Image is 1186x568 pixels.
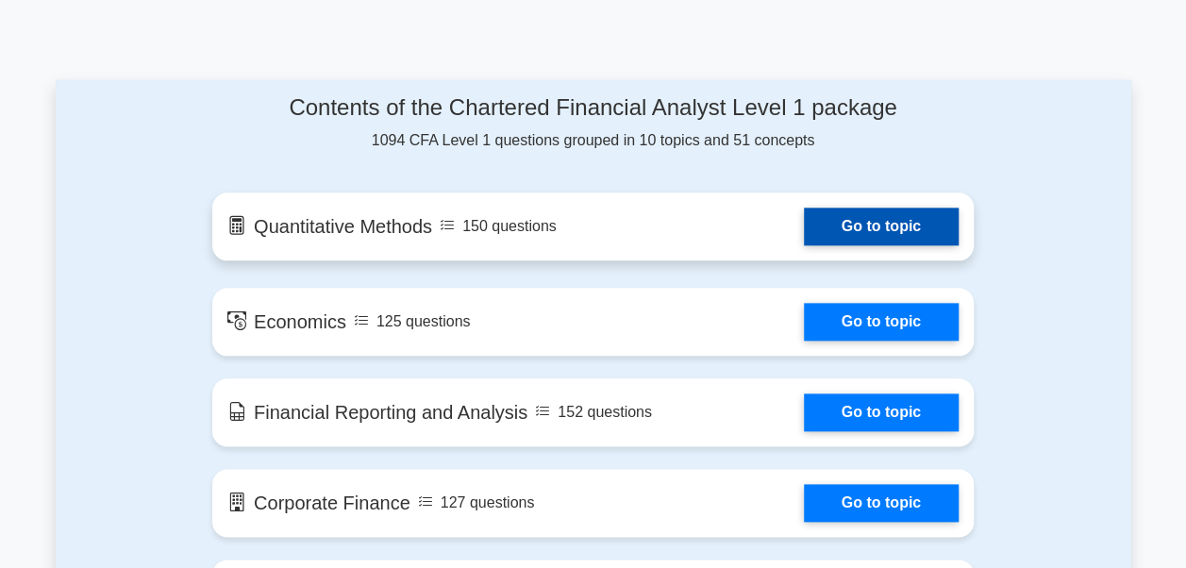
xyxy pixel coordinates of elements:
h4: Contents of the Chartered Financial Analyst Level 1 package [212,94,974,122]
a: Go to topic [804,393,959,431]
a: Go to topic [804,303,959,341]
a: Go to topic [804,208,959,245]
a: Go to topic [804,484,959,522]
div: 1094 CFA Level 1 questions grouped in 10 topics and 51 concepts [212,94,974,152]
